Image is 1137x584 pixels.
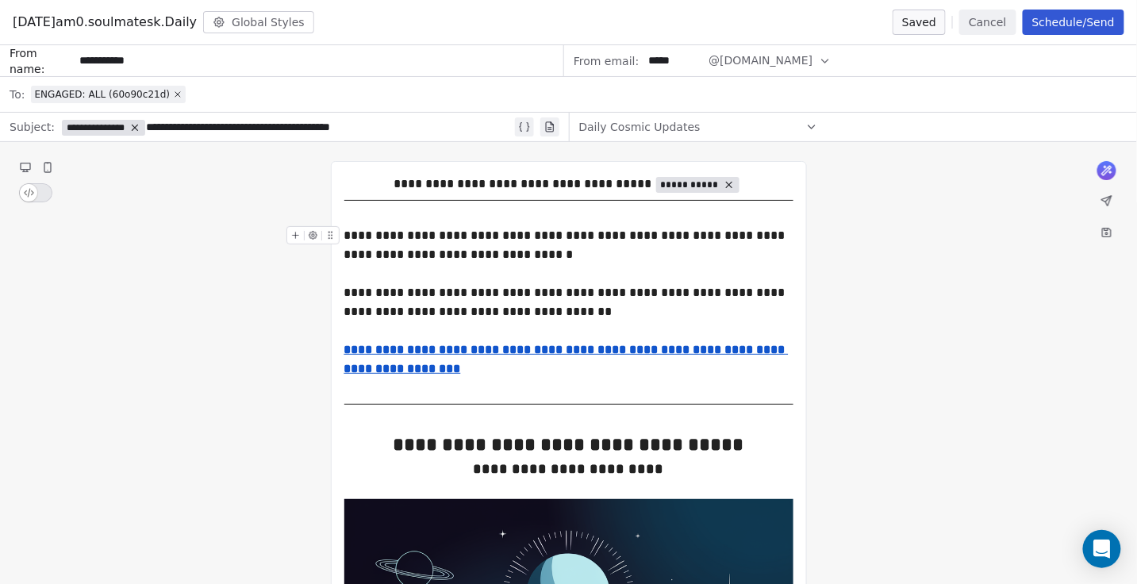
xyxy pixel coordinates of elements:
[959,10,1016,35] button: Cancel
[579,119,701,135] span: Daily Cosmic Updates
[574,53,639,69] span: From email:
[203,11,314,33] button: Global Styles
[709,52,812,69] span: @[DOMAIN_NAME]
[34,88,170,101] span: ENGAGED: ALL (60o90c21d)
[893,10,946,35] button: Saved
[13,13,197,32] span: [DATE]am0.soulmatesk.Daily
[10,45,73,77] span: From name:
[1083,530,1121,568] div: Open Intercom Messenger
[10,86,25,102] span: To:
[1023,10,1124,35] button: Schedule/Send
[10,119,55,140] span: Subject:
